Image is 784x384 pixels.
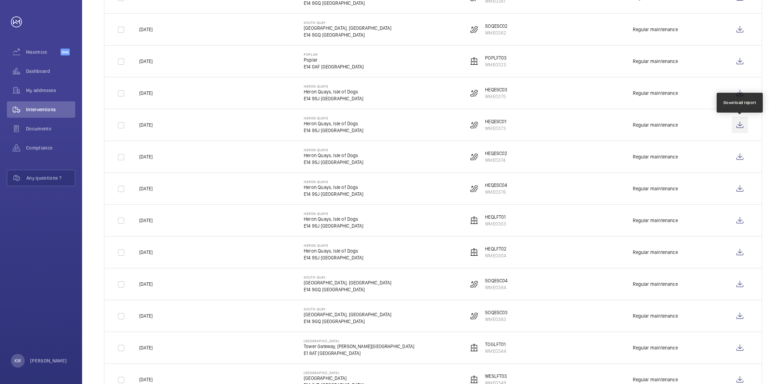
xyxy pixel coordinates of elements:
[633,376,678,383] div: Regular maintenance
[485,54,507,61] p: POPLFT03
[304,127,364,134] p: E14 9SJ [GEOGRAPHIC_DATA]
[304,375,364,382] p: [GEOGRAPHIC_DATA]
[485,125,506,132] p: WME0373
[139,153,153,160] p: [DATE]
[470,280,478,288] img: escalator.svg
[470,57,478,65] img: elevator.svg
[304,180,364,184] p: Heron Quays
[304,63,364,70] p: E14 0AF [GEOGRAPHIC_DATA]
[14,357,21,364] p: KW
[304,275,392,279] p: South Quay
[485,118,506,125] p: HEQESC01
[26,144,75,151] span: Compliance
[485,348,506,355] p: WME0344
[470,184,478,193] img: escalator.svg
[633,344,678,351] div: Regular maintenance
[485,214,506,220] p: HEQLFT01
[304,25,392,31] p: [GEOGRAPHIC_DATA], [GEOGRAPHIC_DATA]
[304,116,364,120] p: Heron Quays
[304,52,364,56] p: Poplar
[485,150,507,157] p: HEQESC02
[470,312,478,320] img: escalator.svg
[485,252,507,259] p: WME0304
[139,344,153,351] p: [DATE]
[470,25,478,34] img: escalator.svg
[304,120,364,127] p: Heron Quays, Isle of Dogs
[485,29,508,36] p: WME0382
[304,318,392,325] p: E14 9GQ [GEOGRAPHIC_DATA]
[485,277,508,284] p: SOQESC04
[304,212,364,216] p: Heron Quays
[470,89,478,97] img: escalator.svg
[633,312,678,319] div: Regular maintenance
[485,309,508,316] p: SOQESC03
[139,185,153,192] p: [DATE]
[304,88,364,95] p: Heron Quays, Isle of Dogs
[470,121,478,129] img: escalator.svg
[26,175,75,181] span: Any questions ?
[633,58,678,65] div: Regular maintenance
[633,26,678,33] div: Regular maintenance
[304,339,414,343] p: [GEOGRAPHIC_DATA]
[485,157,507,164] p: WME0374
[633,121,678,128] div: Regular maintenance
[304,343,414,350] p: Tower Gateway, [PERSON_NAME][GEOGRAPHIC_DATA]
[139,312,153,319] p: [DATE]
[304,307,392,311] p: South Quay
[304,56,364,63] p: Poplar
[485,316,508,323] p: WME0383
[139,121,153,128] p: [DATE]
[485,220,506,227] p: WME0303
[139,281,153,287] p: [DATE]
[26,87,75,94] span: My addresses
[485,373,507,380] p: WESLFT03
[633,185,678,192] div: Regular maintenance
[485,189,507,195] p: WME0376
[304,191,364,197] p: E14 9SJ [GEOGRAPHIC_DATA]
[485,23,508,29] p: SOQESC02
[304,31,392,38] p: E14 9GQ [GEOGRAPHIC_DATA]
[139,217,153,224] p: [DATE]
[633,90,678,97] div: Regular maintenance
[26,125,75,132] span: Documents
[139,90,153,97] p: [DATE]
[139,58,153,65] p: [DATE]
[304,243,364,247] p: Heron Quays
[470,153,478,161] img: escalator.svg
[304,21,392,25] p: South Quay
[304,222,364,229] p: E14 9SJ [GEOGRAPHIC_DATA]
[26,68,75,75] span: Dashboard
[304,247,364,254] p: Heron Quays, Isle of Dogs
[139,376,153,383] p: [DATE]
[470,375,478,384] img: elevator.svg
[485,245,507,252] p: HEQLFT02
[304,371,364,375] p: [GEOGRAPHIC_DATA]
[304,350,414,357] p: E1 8AT [GEOGRAPHIC_DATA]
[470,248,478,256] img: elevator.svg
[304,311,392,318] p: [GEOGRAPHIC_DATA], [GEOGRAPHIC_DATA]
[633,153,678,160] div: Regular maintenance
[304,152,364,159] p: Heron Quays, Isle of Dogs
[304,216,364,222] p: Heron Quays, Isle of Dogs
[304,286,392,293] p: E14 9GQ [GEOGRAPHIC_DATA]
[304,159,364,166] p: E14 9SJ [GEOGRAPHIC_DATA]
[304,84,364,88] p: Heron Quays
[139,249,153,256] p: [DATE]
[633,281,678,287] div: Regular maintenance
[61,49,70,55] span: Beta
[304,184,364,191] p: Heron Quays, Isle of Dogs
[470,216,478,225] img: elevator.svg
[485,61,507,68] p: WME0323
[470,344,478,352] img: elevator.svg
[485,182,507,189] p: HEQESC04
[30,357,67,364] p: [PERSON_NAME]
[633,249,678,256] div: Regular maintenance
[485,341,506,348] p: TOGLFT01
[485,93,507,100] p: WME0375
[304,254,364,261] p: E14 9SJ [GEOGRAPHIC_DATA]
[26,106,75,113] span: Interventions
[723,100,756,106] div: Download report
[304,95,364,102] p: E14 9SJ [GEOGRAPHIC_DATA]
[633,217,678,224] div: Regular maintenance
[485,284,508,291] p: WME0384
